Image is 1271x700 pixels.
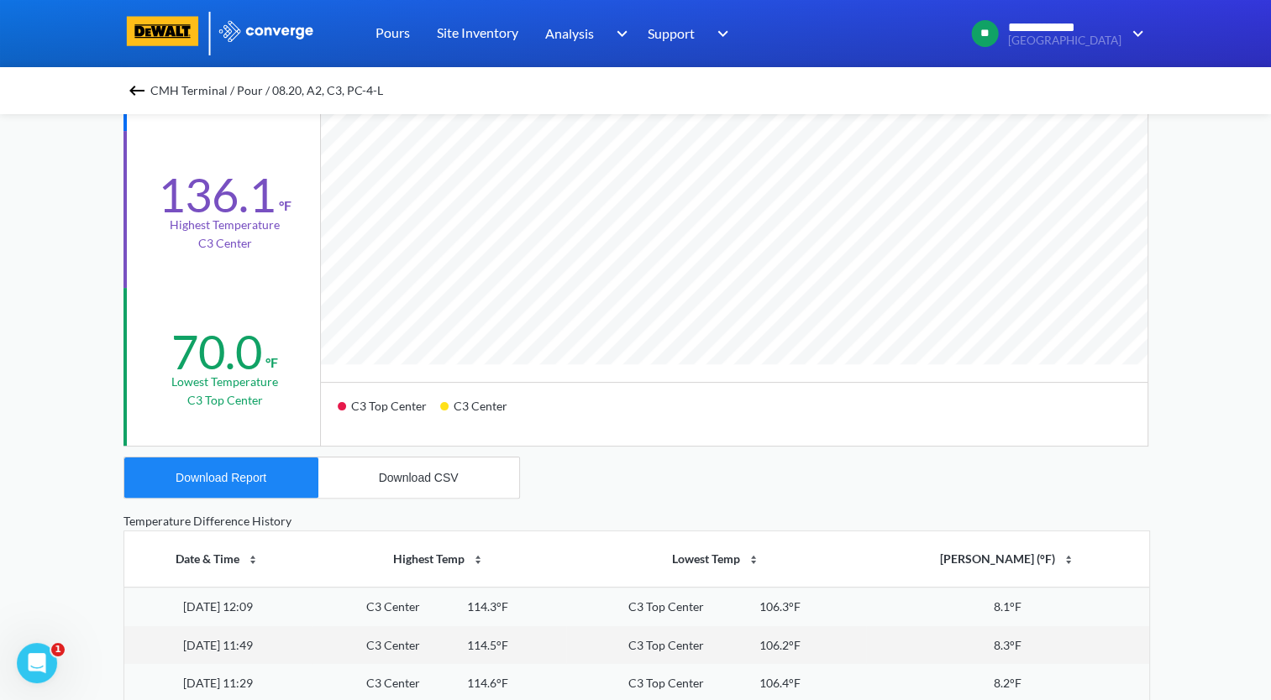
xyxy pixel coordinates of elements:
div: C3 Top Center [338,393,440,432]
div: 70.0 [171,323,262,380]
div: 106.3°F [759,598,801,616]
img: sort-icon.svg [246,553,260,567]
div: 136.1 [158,166,276,223]
div: C3 Top Center [628,598,704,616]
div: Temperature Difference History [123,512,1148,530]
div: 114.6°F [467,674,508,692]
div: Download CSV [379,471,459,484]
img: sort-icon.svg [747,553,760,567]
iframe: Intercom live chat [17,643,57,683]
div: 114.5°F [467,636,508,655]
div: Download Report [176,471,266,484]
span: [GEOGRAPHIC_DATA] [1008,34,1121,47]
div: 106.2°F [759,636,801,655]
th: Highest Temp [312,531,566,587]
div: C3 Center [366,674,420,692]
span: CMH Terminal / Pour / 08.20, A2, C3, PC-4-L [150,79,383,102]
img: downArrow.svg [605,24,632,44]
span: 1 [51,643,65,656]
div: C3 Center [366,598,420,616]
img: sort-icon.svg [471,553,485,567]
img: downArrow.svg [706,24,733,44]
th: Date & Time [124,531,312,587]
div: C3 Center [366,636,420,655]
div: 114.3°F [467,598,508,616]
div: C3 Top Center [628,636,704,655]
td: 8.3°F [866,626,1148,665]
div: C3 Top Center [628,674,704,692]
img: sort-icon.svg [1062,553,1075,567]
th: [PERSON_NAME] (°F) [866,531,1148,587]
img: logo-dewalt.svg [123,16,202,46]
span: Analysis [545,23,594,44]
div: Highest temperature [170,216,280,234]
div: 106.4°F [759,674,801,692]
img: downArrow.svg [1121,24,1148,44]
th: Lowest Temp [566,531,866,587]
p: C3 Top Center [187,391,263,410]
td: 8.1°F [866,587,1148,625]
button: Download CSV [318,457,519,498]
div: Lowest temperature [171,373,278,391]
td: [DATE] 12:09 [124,587,312,625]
img: logo_ewhite.svg [218,20,315,42]
button: Download Report [124,457,318,498]
p: C3 Center [198,234,252,253]
img: backspace.svg [127,81,147,101]
span: Support [648,23,695,44]
td: [DATE] 11:49 [124,626,312,665]
div: C3 Center [440,393,521,432]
